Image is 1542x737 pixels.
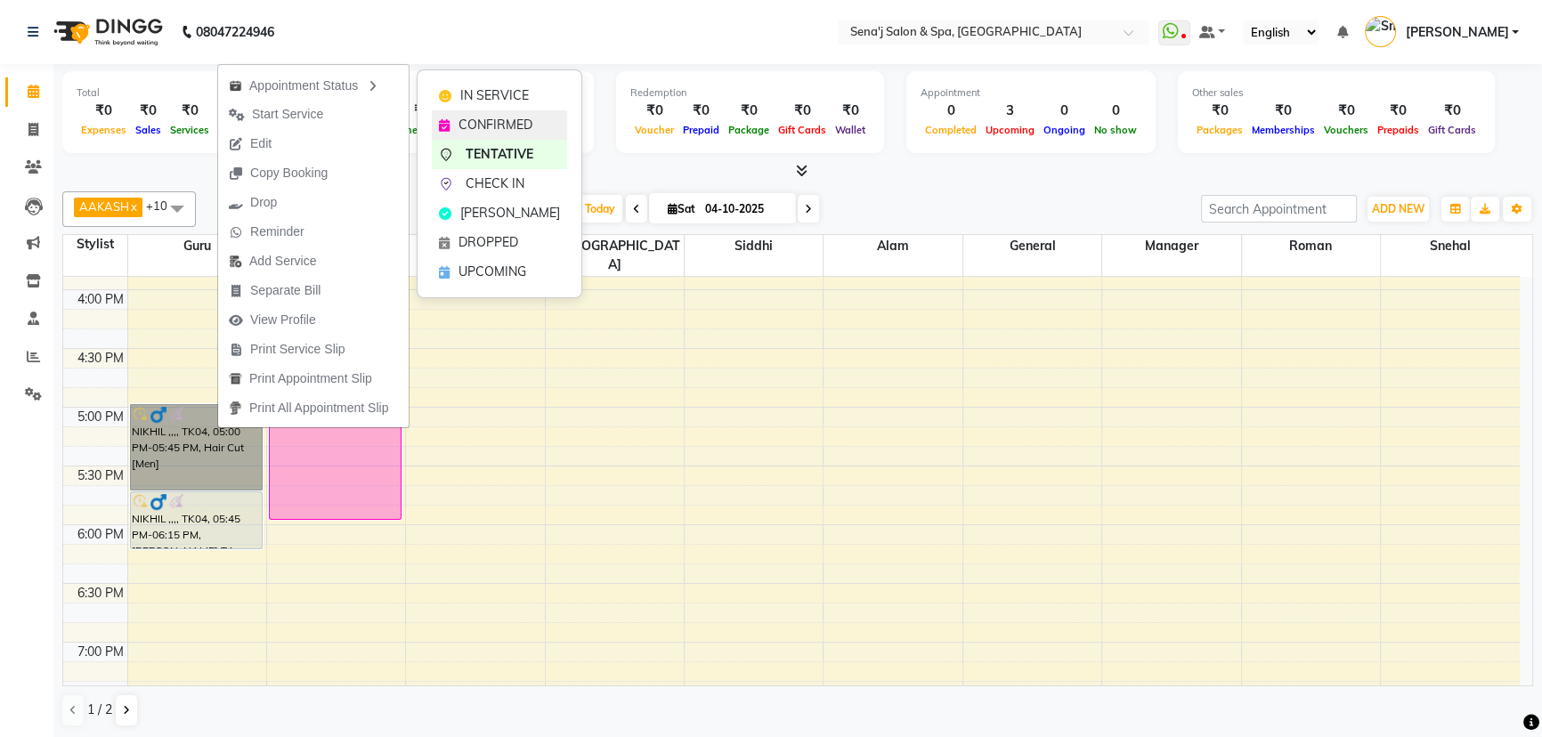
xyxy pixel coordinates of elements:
[128,235,266,257] span: Guru
[981,124,1039,136] span: Upcoming
[630,124,678,136] span: Voucher
[129,199,137,214] a: x
[678,124,724,136] span: Prepaid
[249,399,388,417] span: Print All Appointment Slip
[1090,124,1141,136] span: No show
[146,198,181,213] span: +10
[74,408,127,426] div: 5:00 PM
[1090,101,1141,121] div: 0
[460,86,529,105] span: IN SERVICE
[229,79,242,93] img: apt_status.png
[1368,197,1429,222] button: ADD NEW
[74,584,127,603] div: 6:30 PM
[131,124,166,136] span: Sales
[824,235,962,257] span: Alam
[724,101,774,121] div: ₹0
[250,281,321,300] span: Separate Bill
[1405,23,1508,42] span: [PERSON_NAME]
[466,145,533,164] span: TENTATIVE
[921,124,981,136] span: Completed
[460,204,560,223] span: [PERSON_NAME]
[921,101,981,121] div: 0
[1192,85,1481,101] div: Other sales
[214,124,265,136] span: Products
[831,101,870,121] div: ₹0
[250,134,272,153] span: Edit
[249,252,316,271] span: Add Service
[131,492,263,548] div: NIKHIL ,,,, TK04, 05:45 PM-06:15 PM, [PERSON_NAME] Trim
[546,235,684,276] span: [DEMOGRAPHIC_DATA]
[630,85,870,101] div: Redemption
[214,101,265,121] div: ₹0
[1247,101,1319,121] div: ₹0
[74,525,127,544] div: 6:00 PM
[700,196,789,223] input: 2025-10-04
[1424,101,1481,121] div: ₹0
[131,101,166,121] div: ₹0
[459,263,526,281] span: UPCOMING
[74,643,127,661] div: 7:00 PM
[1365,16,1396,47] img: Smita Acharekar
[77,101,131,121] div: ₹0
[250,193,277,212] span: Drop
[1201,195,1357,223] input: Search Appointment
[1424,124,1481,136] span: Gift Cards
[196,7,274,57] b: 08047224946
[229,372,242,385] img: printapt.png
[79,199,129,214] span: AAKASH
[218,69,409,100] div: Appointment Status
[1319,101,1373,121] div: ₹0
[831,124,870,136] span: Wallet
[1373,101,1424,121] div: ₹0
[921,85,1141,101] div: Appointment
[963,235,1101,257] span: General
[1102,235,1240,257] span: Manager
[1247,124,1319,136] span: Memberships
[630,101,678,121] div: ₹0
[77,124,131,136] span: Expenses
[250,164,328,182] span: Copy Booking
[459,116,532,134] span: CONFIRMED
[1372,202,1424,215] span: ADD NEW
[229,255,242,268] img: add-service.png
[685,235,823,257] span: Siddhi
[1319,124,1373,136] span: Vouchers
[1242,235,1380,257] span: Roman
[45,7,167,57] img: logo
[1192,101,1247,121] div: ₹0
[724,124,774,136] span: Package
[250,311,316,329] span: View Profile
[774,124,831,136] span: Gift Cards
[252,105,323,124] span: Start Service
[774,101,831,121] div: ₹0
[74,349,127,368] div: 4:30 PM
[578,195,622,223] span: Today
[87,701,112,719] span: 1 / 2
[1039,101,1090,121] div: 0
[663,202,700,215] span: Sat
[1039,124,1090,136] span: Ongoing
[466,174,524,193] span: CHECK IN
[1373,124,1424,136] span: Prepaids
[74,466,127,485] div: 5:30 PM
[1381,235,1520,257] span: Snehal
[166,101,214,121] div: ₹0
[250,223,304,241] span: Reminder
[74,290,127,309] div: 4:00 PM
[250,340,345,359] span: Print Service Slip
[981,101,1039,121] div: 3
[249,369,372,388] span: Print Appointment Slip
[63,235,127,254] div: Stylist
[166,124,214,136] span: Services
[678,101,724,121] div: ₹0
[229,401,242,415] img: printall.png
[459,233,518,252] span: DROPPED
[77,85,265,101] div: Total
[1192,124,1247,136] span: Packages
